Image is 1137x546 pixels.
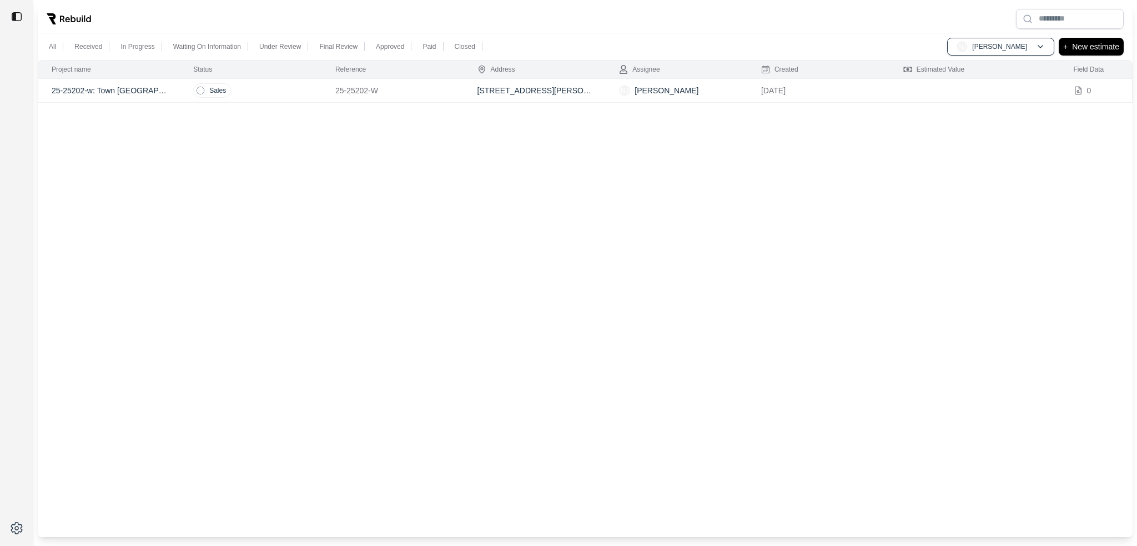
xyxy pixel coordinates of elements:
p: New estimate [1072,40,1119,53]
div: Status [193,65,212,74]
p: + [1063,40,1068,53]
img: Rebuild [47,13,91,24]
p: Received [74,42,102,51]
div: Address [477,65,515,74]
div: Field Data [1074,65,1104,74]
div: Assignee [619,65,660,74]
div: Created [761,65,798,74]
p: Waiting On Information [173,42,241,51]
td: [STREET_ADDRESS][PERSON_NAME] [464,79,606,103]
span: NJ [957,41,968,52]
p: [DATE] [761,85,877,96]
p: [PERSON_NAME] [635,85,698,96]
p: Under Review [259,42,301,51]
p: Paid [422,42,436,51]
div: Estimated Value [903,65,965,74]
span: NJ [619,85,630,96]
p: All [49,42,56,51]
div: Reference [335,65,366,74]
p: [PERSON_NAME] [972,42,1027,51]
p: Final Review [319,42,358,51]
p: Closed [455,42,475,51]
p: 25-25202-w: Town [GEOGRAPHIC_DATA] [52,85,167,96]
p: 0 [1087,85,1091,96]
p: 25-25202-W [335,85,451,96]
p: Approved [376,42,404,51]
img: toggle sidebar [11,11,22,22]
p: Sales [209,86,226,95]
div: Project name [52,65,91,74]
button: NJ[PERSON_NAME] [947,38,1054,56]
p: In Progress [120,42,154,51]
button: +New estimate [1059,38,1124,56]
